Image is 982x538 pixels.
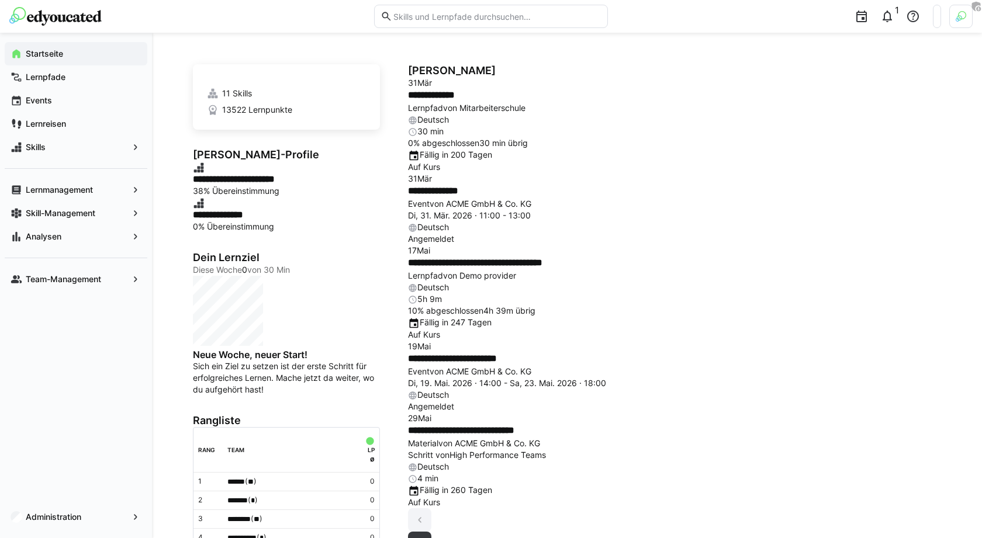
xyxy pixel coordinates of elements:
span: ( ) [248,495,258,504]
span: 0% abgeschlossen [408,138,479,148]
span: Lernpfad [408,103,443,113]
span: 30 min übrig [479,138,528,148]
span: Diese Woche [193,265,242,275]
span: von ACME GmbH & Co. KG [430,366,531,376]
span: Deutsch [417,282,449,292]
span: von 30 Min [247,265,290,275]
span: 17 [408,245,417,255]
p: Sich ein Ziel zu setzen ist der erste Schritt für erfolgreiches Lernen. Mache jetzt da weiter, wo... [193,360,380,395]
span: Di, 19. Mai. 2026 · 14:00 - Sa, 23. Mai. 2026 · 18:00 [408,378,606,388]
h3: Dein Lernziel [193,251,380,264]
span: Material [408,438,438,448]
span: Deutsch [417,222,449,232]
p: 2 [198,495,219,505]
div: Rang [198,446,219,453]
p: 0 [349,514,375,523]
div: Auf Kurs [408,161,941,173]
p: 3 [198,514,219,523]
span: Deutsch [417,390,449,400]
span: Lernpfad [408,270,443,280]
span: Angemeldet [408,401,454,411]
span: Mai [417,245,430,255]
h4: Neue Woche, neuer Start! [193,349,380,360]
span: Event [408,366,430,376]
div: Auf Kurs [408,497,941,508]
span: von Mitarbeiterschule [443,103,525,113]
span: Fällig in 260 Tagen [420,485,492,495]
span: High Performance Teams [449,450,546,460]
span: ( ) [245,477,257,485]
span: von ACME GmbH & Co. KG [430,199,531,209]
h3: [PERSON_NAME]-Profile [193,148,380,161]
span: ( ) [251,514,262,523]
span: 30 min [417,126,444,136]
span: 5h 9m [417,294,442,304]
span: Mai [417,341,431,351]
span: Deutsch [417,461,449,471]
input: Skills und Lernpfade durchsuchen… [392,11,601,22]
span: 11 Skills [222,88,252,99]
span: von Demo provider [443,270,516,280]
h3: Rangliste [193,414,380,427]
span: 13522 Lernpunkte [222,104,292,116]
span: Schritt von [408,450,449,460]
span: 4 min [417,473,438,483]
div: Team [227,446,340,453]
div: LP [349,446,375,453]
span: Di, 31. Mär. 2026 · 11:00 - 13:00 [408,210,531,220]
div: Auf Kurs [408,329,941,341]
p: 0% Übereinstimmung [193,221,380,232]
span: 31 [408,78,417,88]
span: Fällig in 200 Tagen [420,150,492,159]
span: Angemeldet [408,234,454,244]
span: Fällig in 247 Tagen [420,317,492,327]
a: 11 Skills [207,88,366,99]
p: 1 [198,477,219,486]
span: 10% abgeschlossen [408,306,483,315]
h3: [PERSON_NAME] [408,64,941,77]
span: von ACME GmbH & Co. KG [438,438,540,448]
span: Deutsch [417,114,449,124]
p: 38% Übereinstimmung [193,185,380,197]
span: 19 [408,341,417,351]
p: 0 [349,495,375,505]
span: Event [408,199,430,209]
span: Mai [418,413,431,423]
span: 29 [408,413,418,423]
span: 4h 39m übrig [483,306,535,315]
span: 1 [895,5,899,16]
span: Mär [417,173,432,183]
span: Mär [417,78,432,88]
span: 0 [242,265,247,275]
p: 0 [349,477,375,486]
span: 31 [408,173,417,183]
a: ø [370,454,375,463]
